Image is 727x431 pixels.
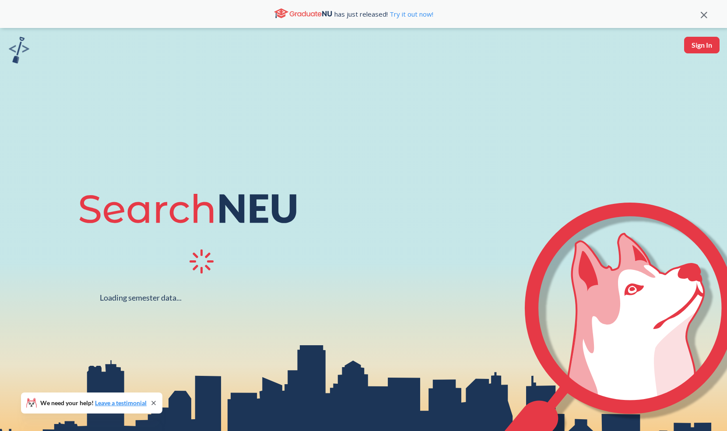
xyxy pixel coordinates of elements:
span: We need your help! [40,400,147,406]
div: Loading semester data... [100,293,182,303]
a: Leave a testimonial [95,399,147,406]
a: sandbox logo [9,37,29,66]
a: Try it out now! [388,10,433,18]
button: Sign In [684,37,720,53]
img: sandbox logo [9,37,29,63]
span: has just released! [334,9,433,19]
